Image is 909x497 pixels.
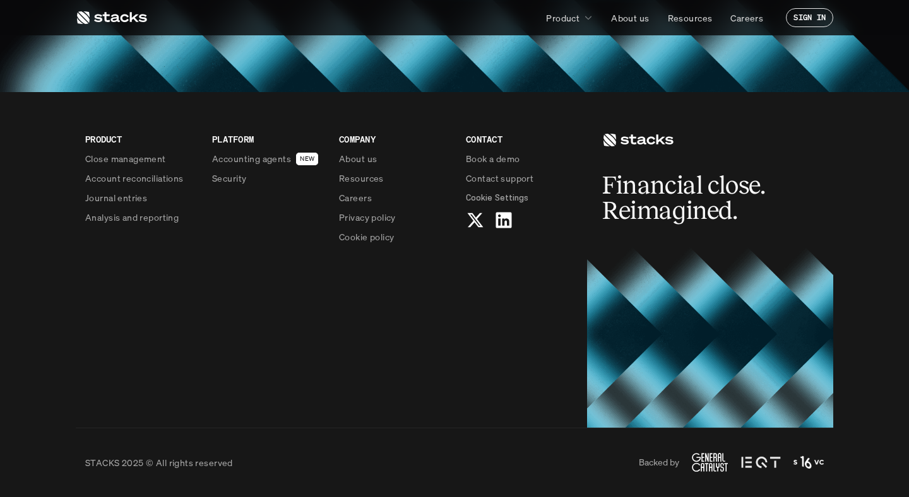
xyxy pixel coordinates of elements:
[339,152,451,165] a: About us
[603,6,656,29] a: About us
[339,211,451,224] a: Privacy policy
[85,152,197,165] a: Close management
[793,13,826,22] p: SIGN IN
[466,172,578,185] a: Contact support
[639,457,679,468] p: Backed by
[611,11,649,25] p: About us
[212,152,324,165] a: Accounting agentsNEW
[85,172,197,185] a: Account reconciliations
[339,211,396,224] p: Privacy policy
[668,11,713,25] p: Resources
[85,152,166,165] p: Close management
[212,172,324,185] a: Security
[85,191,197,204] a: Journal entries
[466,172,533,185] p: Contact support
[339,230,451,243] a: Cookie policy
[466,191,528,204] span: Cookie Settings
[85,132,197,146] p: PRODUCT
[466,152,578,165] a: Book a demo
[730,11,763,25] p: Careers
[85,211,197,224] a: Analysis and reporting
[546,11,579,25] p: Product
[339,132,451,146] p: COMPANY
[660,6,720,29] a: Resources
[339,230,394,243] p: Cookie policy
[339,191,372,204] p: Careers
[466,132,578,146] p: CONTACT
[212,172,246,185] p: Security
[85,211,179,224] p: Analysis and reporting
[786,8,833,27] a: SIGN IN
[339,191,451,204] a: Careers
[85,172,184,185] p: Account reconciliations
[85,191,147,204] p: Journal entries
[212,132,324,146] p: PLATFORM
[466,152,520,165] p: Book a demo
[339,172,384,185] p: Resources
[300,155,314,163] h2: NEW
[602,173,792,223] h2: Financial close. Reimagined.
[339,172,451,185] a: Resources
[339,152,377,165] p: About us
[212,152,291,165] p: Accounting agents
[723,6,771,29] a: Careers
[85,456,233,469] p: STACKS 2025 © All rights reserved
[466,191,528,204] button: Cookie Trigger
